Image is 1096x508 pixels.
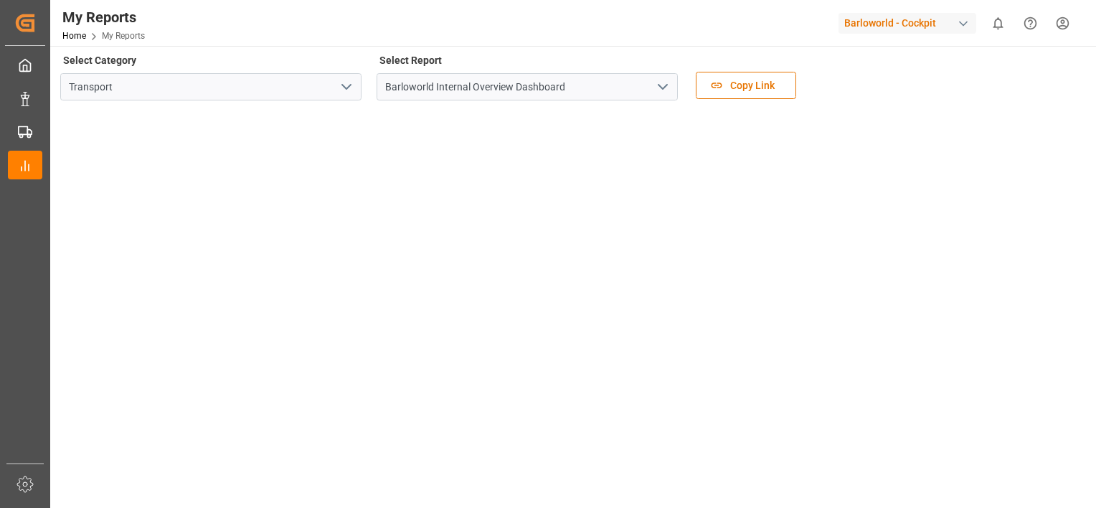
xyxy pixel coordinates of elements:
input: Type to search/select [60,73,362,100]
button: show 0 new notifications [982,7,1014,39]
label: Select Category [60,50,138,70]
input: Type to search/select [377,73,678,100]
a: Home [62,31,86,41]
label: Select Report [377,50,444,70]
div: Barloworld - Cockpit [838,13,976,34]
div: My Reports [62,6,145,28]
button: Help Center [1014,7,1047,39]
span: Copy Link [723,78,782,93]
button: Copy Link [696,72,796,99]
button: open menu [651,76,673,98]
button: Barloworld - Cockpit [838,9,982,37]
button: open menu [335,76,356,98]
